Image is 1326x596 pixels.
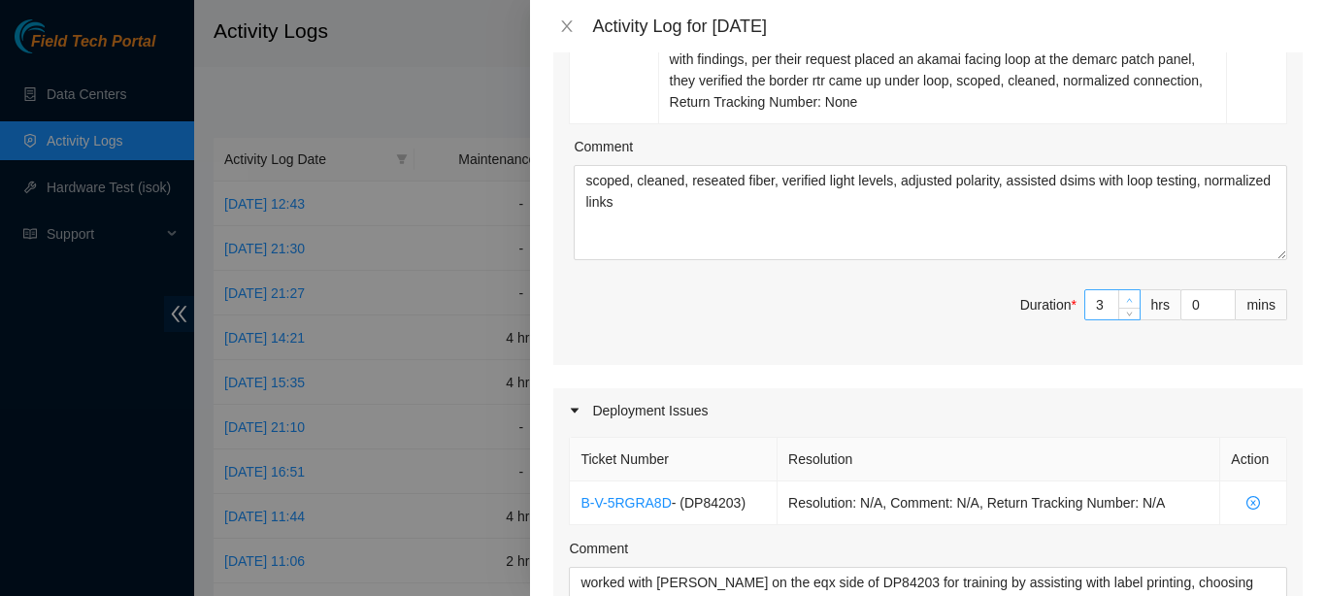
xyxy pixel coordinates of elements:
[569,538,628,559] label: Comment
[1220,438,1287,481] th: Action
[559,18,575,34] span: close
[580,495,671,511] a: B-V-5RGRA8D
[569,405,580,416] span: caret-right
[1124,309,1136,320] span: down
[1236,289,1287,320] div: mins
[574,165,1287,260] textarea: Comment
[672,495,746,511] span: - ( DP84203 )
[574,136,633,157] label: Comment
[1141,289,1181,320] div: hrs
[570,438,778,481] th: Ticket Number
[1118,290,1140,308] span: Increase Value
[553,388,1303,433] div: Deployment Issues
[1118,308,1140,319] span: Decrease Value
[1231,496,1276,510] span: close-circle
[778,438,1220,481] th: Resolution
[1124,294,1136,306] span: up
[553,17,580,36] button: Close
[1020,294,1077,315] div: Duration
[592,16,1303,37] div: Activity Log for [DATE]
[778,481,1220,525] td: Resolution: N/A, Comment: N/A, Return Tracking Number: N/A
